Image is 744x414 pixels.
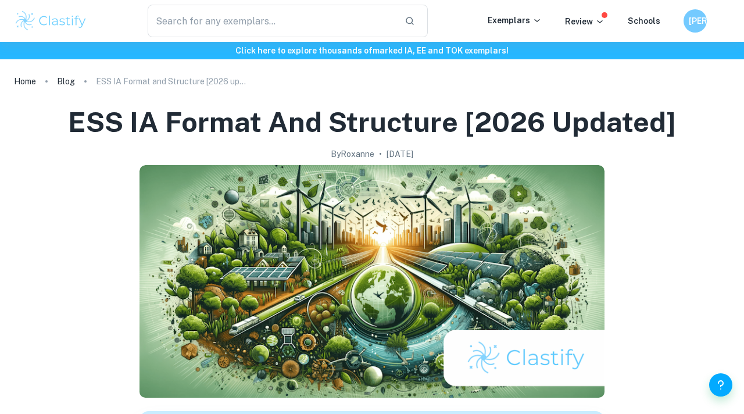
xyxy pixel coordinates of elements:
h2: [DATE] [387,148,413,160]
img: Clastify logo [14,9,88,33]
img: ESS IA Format and Structure [2026 updated] cover image [139,165,604,398]
p: Review [565,15,604,28]
input: Search for any exemplars... [148,5,395,37]
a: Home [14,73,36,90]
p: • [379,148,382,160]
p: Exemplars [488,14,542,27]
p: ESS IA Format and Structure [2026 updated] [96,75,247,88]
h6: [PERSON_NAME] [689,15,702,27]
a: Blog [57,73,75,90]
h6: Click here to explore thousands of marked IA, EE and TOK exemplars ! [2,44,742,57]
h2: By Roxanne [331,148,374,160]
h1: ESS IA Format and Structure [2026 updated] [68,103,676,141]
button: Help and Feedback [709,373,732,397]
a: Schools [628,16,660,26]
button: [PERSON_NAME] [684,9,707,33]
